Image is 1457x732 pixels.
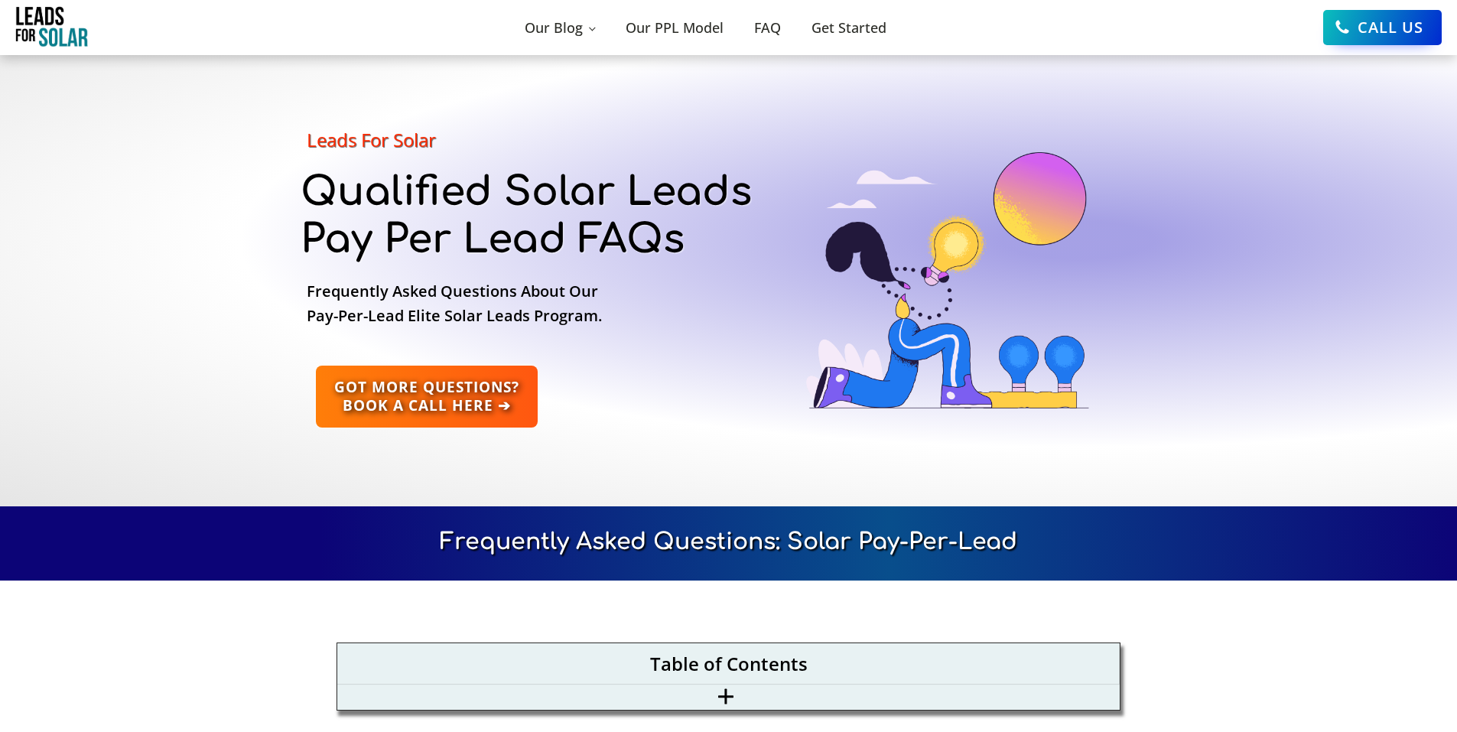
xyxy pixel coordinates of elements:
div: Call us [1358,15,1423,40]
img: Leads For Solar Home Page [15,5,88,50]
img: Solar Leads Pay-Per-Lead Program LeadsForSolar.com [797,128,1103,434]
a: Get Started [796,2,902,54]
div: Table of Contents [650,649,808,678]
h1: Qualified Solar Leads Pay Per Lead FAQs [301,168,752,273]
a: FAQ [739,2,796,54]
a: Our Blog [509,2,610,54]
div: Frequently Asked Questions About Our Pay-Per-Lead Elite Solar Leads Program. [307,279,602,343]
h2: Frequently Asked Questions: Solar Pay-Per-Lead [440,524,1017,561]
a: Our PPL Model [610,2,739,54]
a: Got More Questions?Book A Call Here ➔ [316,366,538,428]
div: Leads For Solar [307,120,436,164]
a: Call us [1323,10,1442,45]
